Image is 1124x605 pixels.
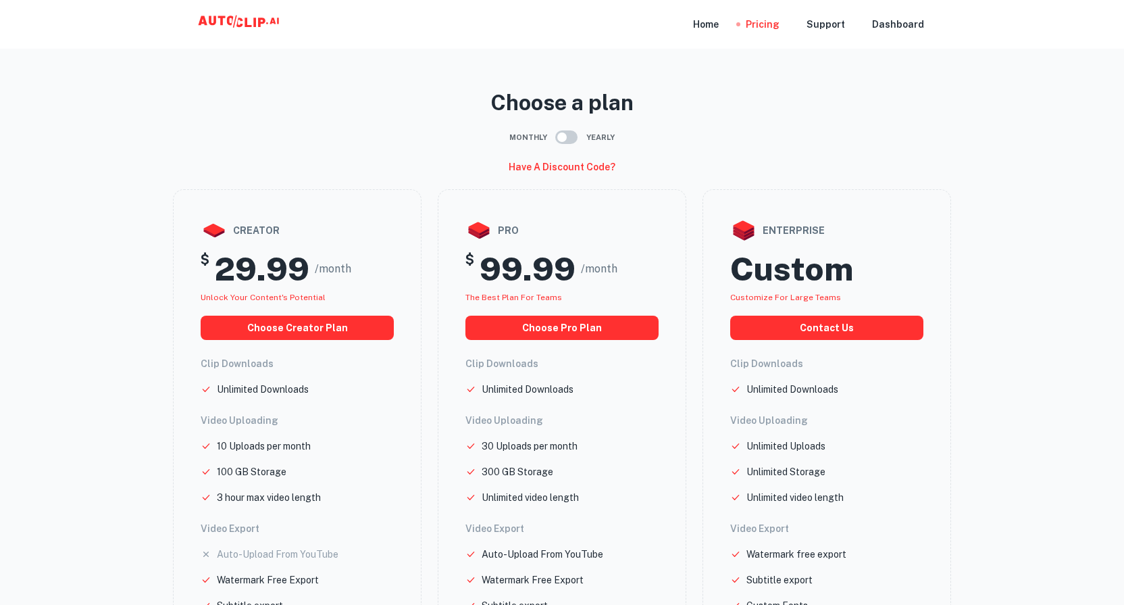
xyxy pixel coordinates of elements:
div: pro [465,217,659,244]
span: /month [315,261,351,277]
p: Unlimited Downloads [482,382,573,397]
h6: Clip Downloads [201,356,394,371]
h6: Video Export [465,521,659,536]
p: Choose a plan [173,87,951,119]
p: Unlimited video length [746,490,844,505]
p: 10 Uploads per month [217,439,311,454]
p: Unlimited video length [482,490,579,505]
p: Watermark Free Export [217,573,319,587]
button: choose pro plan [465,316,659,340]
p: 30 Uploads per month [482,439,578,454]
div: enterprise [730,217,923,244]
h2: 99.99 [480,249,576,289]
h2: Custom [730,249,853,289]
h5: $ [465,249,474,289]
h6: Video Export [730,521,923,536]
div: creator [201,217,394,244]
h6: Video Export [201,521,394,536]
p: Unlimited Storage [746,464,825,479]
p: Subtitle export [746,573,813,587]
p: Auto-Upload From YouTube [482,547,603,562]
p: Auto-Upload From YouTube [217,547,338,562]
span: Monthly [509,132,547,143]
span: Unlock your Content's potential [201,293,326,302]
span: Yearly [586,132,615,143]
button: Have a discount code? [503,155,621,178]
h6: Video Uploading [201,413,394,428]
span: /month [581,261,617,277]
button: choose creator plan [201,316,394,340]
span: Customize for large teams [730,293,841,302]
p: 100 GB Storage [217,464,286,479]
p: Watermark Free Export [482,573,584,587]
p: 3 hour max video length [217,490,321,505]
h6: Video Uploading [730,413,923,428]
p: Unlimited Uploads [746,439,825,454]
p: Unlimited Downloads [217,382,309,397]
h6: Have a discount code? [509,160,615,174]
h6: Clip Downloads [730,356,923,371]
p: Unlimited Downloads [746,382,838,397]
p: Watermark free export [746,547,846,562]
span: The best plan for teams [465,293,562,302]
h6: Video Uploading [465,413,659,428]
h2: 29.99 [215,249,309,289]
button: Contact us [730,316,923,340]
h5: $ [201,249,209,289]
p: 300 GB Storage [482,464,553,479]
h6: Clip Downloads [465,356,659,371]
